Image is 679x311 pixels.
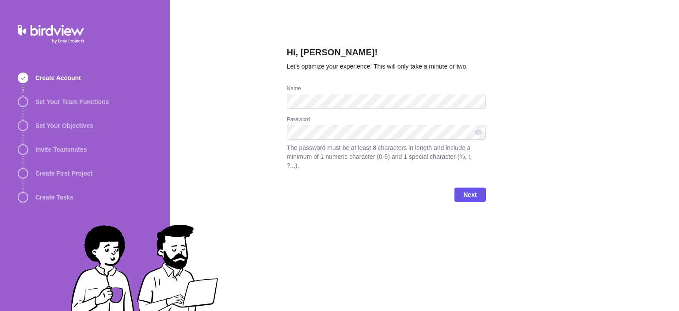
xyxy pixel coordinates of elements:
span: Invite Teammates [35,145,87,154]
div: Password [287,116,486,125]
span: Let’s optimize your experience! This will only take a minute or two. [287,63,468,70]
h2: Hi, [PERSON_NAME]! [287,46,486,62]
span: Create Tasks [35,193,73,202]
span: Create First Project [35,169,92,178]
span: Set Your Team Functions [35,97,109,106]
span: Next [463,189,477,200]
span: Next [454,188,485,202]
span: Set Your Objectives [35,121,93,130]
span: The password must be at least 8 characters in length and include a minimum of 1 numeric character... [287,143,486,170]
div: Name [287,85,486,94]
span: Create Account [35,73,81,82]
